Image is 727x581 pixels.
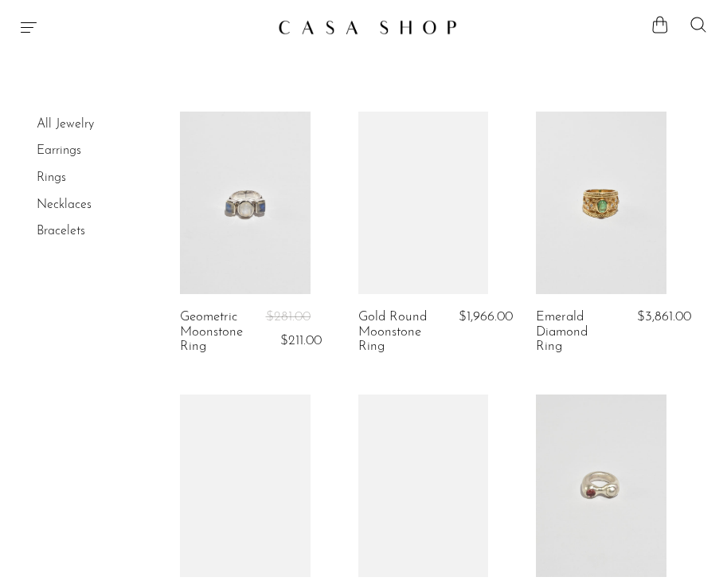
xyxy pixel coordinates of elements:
[19,18,38,37] button: Menu
[37,144,81,157] a: Earrings
[37,225,85,238] a: Bracelets
[358,310,440,354] a: Gold Round Moonstone Ring
[266,310,311,324] span: $281.00
[280,334,322,347] span: $211.00
[637,310,691,324] span: $3,861.00
[180,310,262,354] a: Geometric Moonstone Ring
[37,198,92,211] a: Necklaces
[37,118,94,131] a: All Jewelry
[37,171,66,184] a: Rings
[459,310,513,324] span: $1,966.00
[536,310,618,354] a: Emerald Diamond Ring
